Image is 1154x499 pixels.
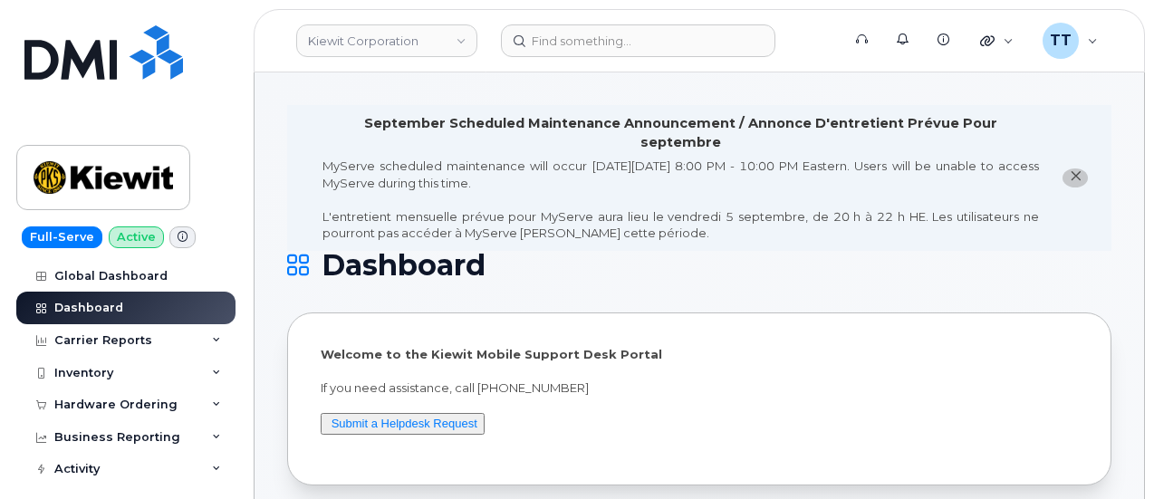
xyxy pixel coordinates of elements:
p: If you need assistance, call [PHONE_NUMBER] [321,379,1078,397]
button: Submit a Helpdesk Request [321,413,485,436]
button: close notification [1063,168,1088,187]
iframe: Messenger Launcher [1075,420,1140,485]
div: September Scheduled Maintenance Announcement / Annonce D'entretient Prévue Pour septembre [322,114,1039,152]
div: MyServe scheduled maintenance will occur [DATE][DATE] 8:00 PM - 10:00 PM Eastern. Users will be u... [322,158,1039,242]
span: Dashboard [322,252,486,279]
a: Submit a Helpdesk Request [332,417,477,430]
p: Welcome to the Kiewit Mobile Support Desk Portal [321,346,1078,363]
